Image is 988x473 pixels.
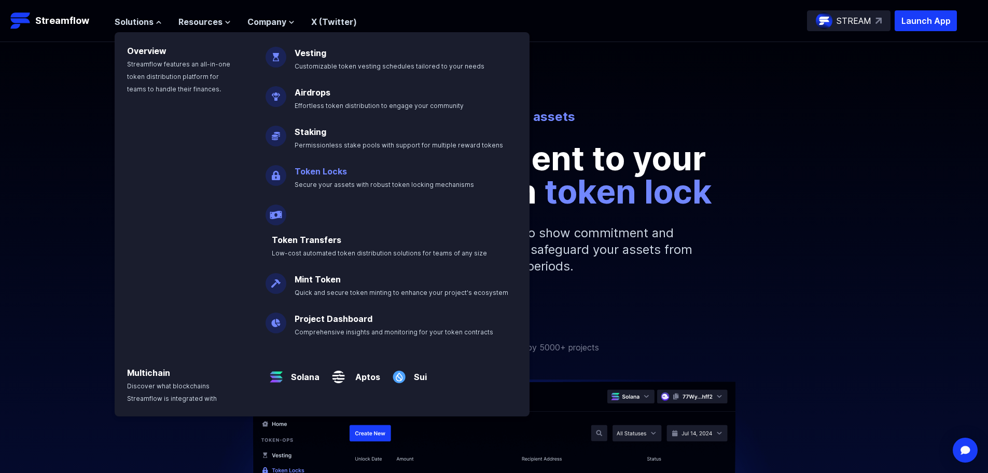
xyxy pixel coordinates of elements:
[247,16,286,28] span: Company
[10,10,31,31] img: Streamflow Logo
[311,17,357,27] a: X (Twitter)
[266,157,286,186] img: Token Locks
[295,166,347,177] a: Token Locks
[115,16,154,28] span: Solutions
[272,235,341,245] a: Token Transfers
[178,16,222,28] span: Resources
[295,127,326,137] a: Staking
[295,87,330,98] a: Airdrops
[266,358,287,387] img: Solana
[35,13,89,28] p: Streamflow
[266,265,286,294] img: Mint Token
[295,62,484,70] span: Customizable token vesting schedules tailored to your needs
[127,46,166,56] a: Overview
[115,16,162,28] button: Solutions
[178,16,231,28] button: Resources
[875,18,882,24] img: top-right-arrow.svg
[266,38,286,67] img: Vesting
[10,10,104,31] a: Streamflow
[272,249,487,257] span: Low-cost automated token distribution solutions for teams of any size
[127,368,170,378] a: Multichain
[388,358,410,387] img: Sui
[545,171,712,211] span: token lock
[295,102,464,110] span: Effortless token distribution to engage your community
[295,289,508,296] span: Quick and secure token minting to enhance your project's ecosystem
[895,10,957,31] button: Launch App
[266,304,286,333] img: Project Dashboard
[127,60,230,93] span: Streamflow features an all-in-one token distribution platform for teams to handle their finances.
[495,341,599,354] p: Trusted by 5000+ projects
[295,48,326,58] a: Vesting
[295,274,341,285] a: Mint Token
[266,196,286,225] img: Payroll
[816,12,832,29] img: streamflow-logo-circle.png
[328,358,349,387] img: Aptos
[837,15,871,27] p: STREAM
[807,10,890,31] a: STREAM
[295,314,372,324] a: Project Dashboard
[349,362,380,383] a: Aptos
[127,382,217,402] span: Discover what blockchains Streamflow is integrated with
[266,78,286,107] img: Airdrops
[953,438,978,463] div: Open Intercom Messenger
[295,141,503,149] span: Permissionless stake pools with support for multiple reward tokens
[247,16,295,28] button: Company
[287,362,319,383] a: Solana
[295,328,493,336] span: Comprehensive insights and monitoring for your token contracts
[295,181,474,188] span: Secure your assets with robust token locking mechanisms
[266,117,286,146] img: Staking
[410,362,427,383] a: Sui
